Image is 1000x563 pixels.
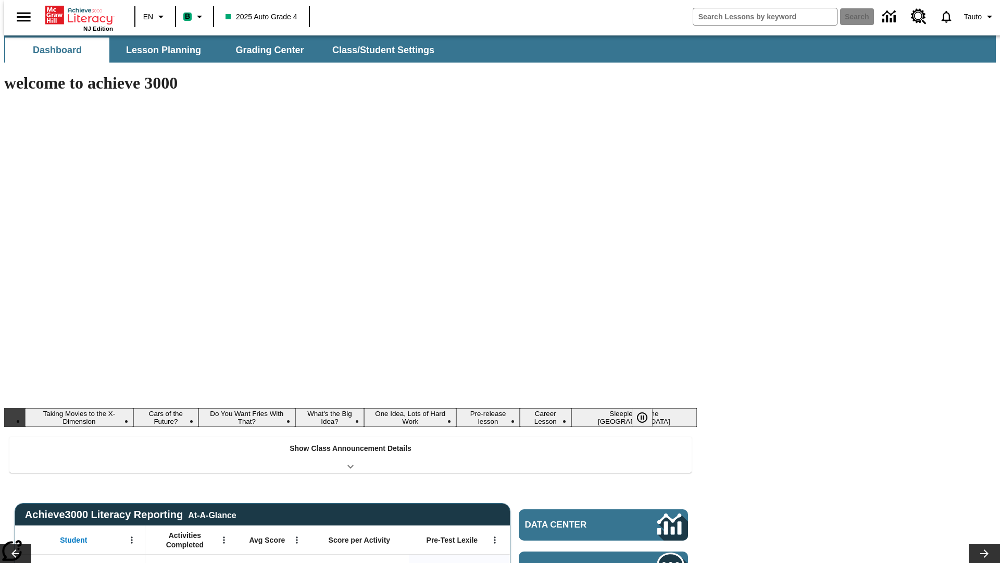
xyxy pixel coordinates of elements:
button: Slide 5 One Idea, Lots of Hard Work [364,408,456,427]
button: Dashboard [5,38,109,63]
span: Tauto [964,11,982,22]
a: Resource Center, Will open in new tab [905,3,933,31]
p: Show Class Announcement Details [290,443,411,454]
button: Slide 4 What's the Big Idea? [295,408,364,427]
span: B [185,10,190,23]
span: Achieve3000 Literacy Reporting [25,509,236,521]
button: Grading Center [218,38,322,63]
span: Activities Completed [151,531,219,549]
button: Language: EN, Select a language [139,7,172,26]
button: Lesson carousel, Next [969,544,1000,563]
button: Boost Class color is mint green. Change class color [179,7,210,26]
button: Lesson Planning [111,38,216,63]
span: Data Center [525,520,622,530]
button: Open Menu [289,532,305,548]
button: Slide 7 Career Lesson [520,408,571,427]
button: Class/Student Settings [324,38,443,63]
span: Pre-Test Lexile [427,535,478,545]
span: EN [143,11,153,22]
div: Pause [632,408,663,427]
div: SubNavbar [4,38,444,63]
div: Home [45,4,113,32]
span: NJ Edition [83,26,113,32]
button: Slide 6 Pre-release lesson [456,408,519,427]
button: Slide 2 Cars of the Future? [133,408,198,427]
button: Open side menu [8,2,39,32]
span: Avg Score [249,535,285,545]
button: Slide 3 Do You Want Fries With That? [198,408,295,427]
input: search field [693,8,837,25]
a: Data Center [876,3,905,31]
button: Slide 1 Taking Movies to the X-Dimension [25,408,133,427]
button: Profile/Settings [960,7,1000,26]
a: Data Center [519,509,688,541]
span: 2025 Auto Grade 4 [226,11,297,22]
button: Open Menu [124,532,140,548]
div: At-A-Glance [188,509,236,520]
h1: welcome to achieve 3000 [4,74,697,93]
div: SubNavbar [4,35,996,63]
a: Home [45,5,113,26]
a: Notifications [933,3,960,30]
span: Student [60,535,87,545]
div: Show Class Announcement Details [9,437,692,473]
button: Open Menu [216,532,232,548]
span: Score per Activity [329,535,391,545]
button: Pause [632,408,653,427]
button: Slide 8 Sleepless in the Animal Kingdom [571,408,697,427]
button: Open Menu [487,532,503,548]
